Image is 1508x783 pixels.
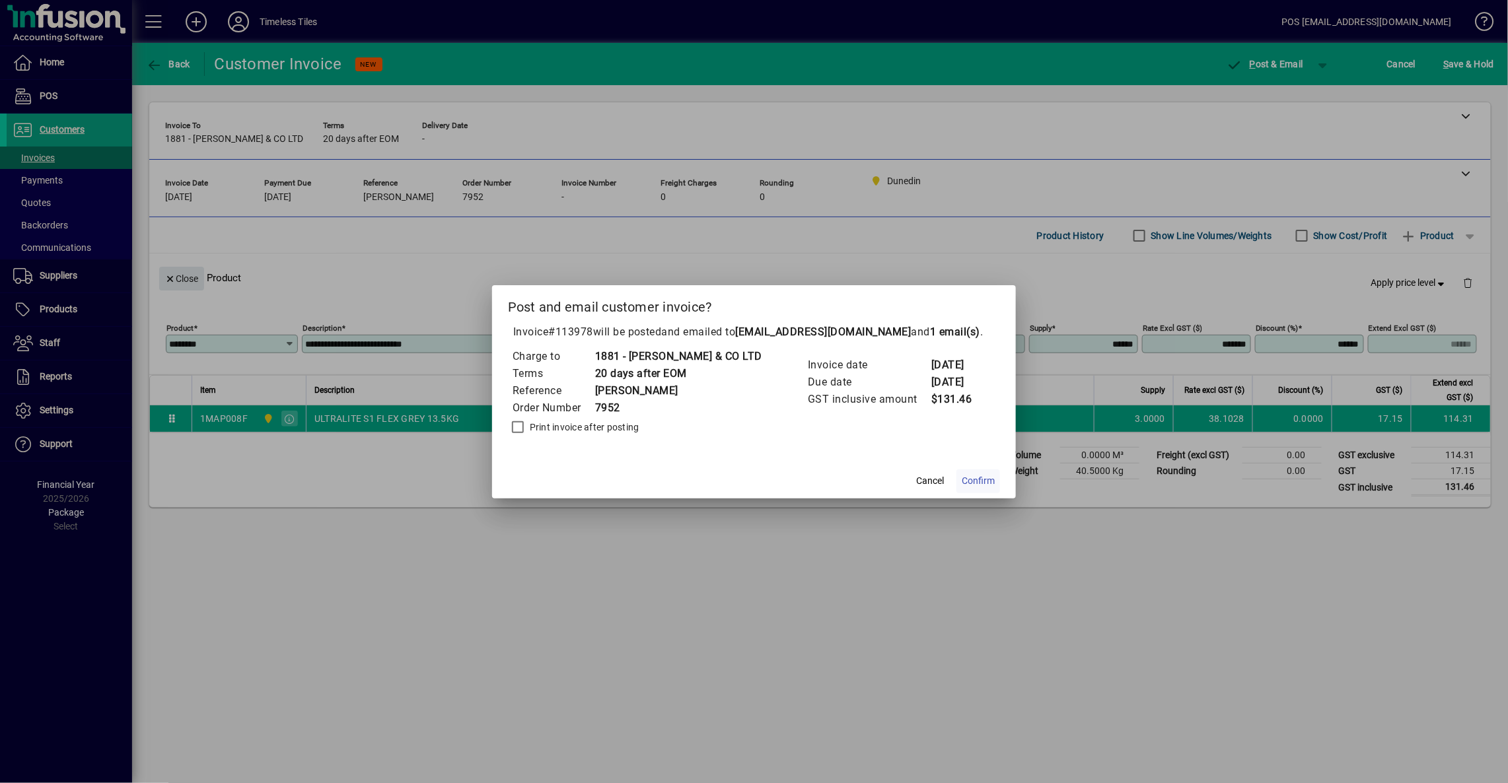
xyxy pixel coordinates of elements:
[956,469,1000,493] button: Confirm
[662,325,981,338] span: and emailed to
[916,474,944,488] span: Cancel
[512,348,594,365] td: Charge to
[594,399,763,417] td: 7952
[807,391,931,408] td: GST inclusive amount
[512,399,594,417] td: Order Number
[512,365,594,382] td: Terms
[930,325,980,338] b: 1 email(s)
[492,285,1017,323] h2: Post and email customer invoice?
[807,357,931,374] td: Invoice date
[931,374,984,391] td: [DATE]
[527,421,639,434] label: Print invoice after posting
[909,469,951,493] button: Cancel
[594,365,763,382] td: 20 days after EOM
[931,391,984,408] td: $131.46
[548,325,593,338] span: #113978
[807,374,931,391] td: Due date
[594,348,763,365] td: 1881 - [PERSON_NAME] & CO LTD
[736,325,912,338] b: [EMAIL_ADDRESS][DOMAIN_NAME]
[512,382,594,399] td: Reference
[962,474,995,488] span: Confirm
[912,325,981,338] span: and
[931,357,984,374] td: [DATE]
[594,382,763,399] td: [PERSON_NAME]
[508,324,1001,340] p: Invoice will be posted .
